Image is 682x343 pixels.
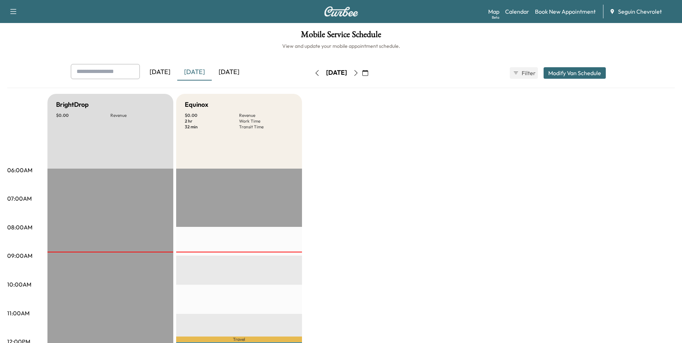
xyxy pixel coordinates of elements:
[143,64,177,81] div: [DATE]
[7,42,675,50] h6: View and update your mobile appointment schedule.
[56,113,110,118] p: $ 0.00
[7,223,32,232] p: 08:00AM
[510,67,538,79] button: Filter
[7,166,32,174] p: 06:00AM
[185,100,208,110] h5: Equinox
[110,113,165,118] p: Revenue
[185,113,239,118] p: $ 0.00
[56,100,89,110] h5: BrightDrop
[7,280,31,289] p: 10:00AM
[488,7,499,16] a: MapBeta
[177,64,212,81] div: [DATE]
[326,68,347,77] div: [DATE]
[535,7,596,16] a: Book New Appointment
[239,118,293,124] p: Work Time
[239,113,293,118] p: Revenue
[212,64,246,81] div: [DATE]
[185,124,239,130] p: 32 min
[505,7,529,16] a: Calendar
[618,7,662,16] span: Seguin Chevrolet
[544,67,606,79] button: Modify Van Schedule
[7,30,675,42] h1: Mobile Service Schedule
[7,251,32,260] p: 09:00AM
[324,6,358,17] img: Curbee Logo
[185,118,239,124] p: 2 hr
[7,309,29,317] p: 11:00AM
[7,194,32,203] p: 07:00AM
[492,15,499,20] div: Beta
[176,337,302,342] p: Travel
[239,124,293,130] p: Transit Time
[522,69,535,77] span: Filter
